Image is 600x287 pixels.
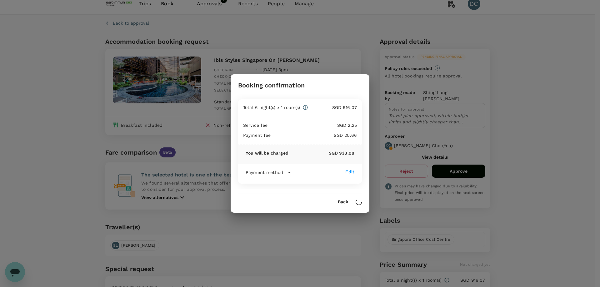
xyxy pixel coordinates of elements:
p: SGD 2.25 [268,122,357,128]
p: Total 6 night(s) x 1 room(s) [243,104,300,111]
div: Edit [345,169,354,175]
p: SGD 938.98 [288,150,354,156]
p: SGD 916.07 [308,104,357,111]
p: You will be charged [246,150,288,156]
p: Payment method [246,169,283,176]
h3: Booking confirmation [238,82,305,89]
p: SGD 20.66 [271,132,357,138]
p: Service fee [243,122,268,128]
button: Back [338,200,348,205]
p: Payment fee [243,132,271,138]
